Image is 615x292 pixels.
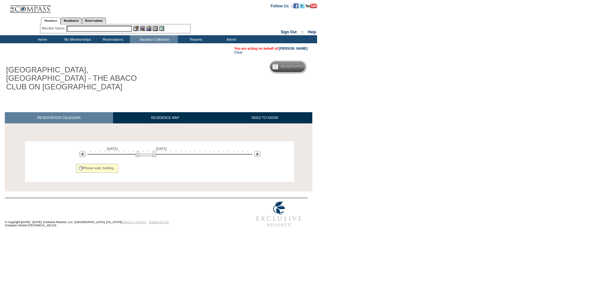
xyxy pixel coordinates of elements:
td: Vacation Collection [130,35,178,43]
img: View [140,26,145,31]
img: b_calculator.gif [159,26,164,31]
a: Reservations [82,17,106,24]
span: [DATE] [107,147,118,151]
td: © Copyright [DATE] - [DATE]. Exclusive Resorts, LLC. [GEOGRAPHIC_DATA], [US_STATE]. Compass Versi... [5,198,229,230]
span: :: [301,30,304,34]
a: Subscribe to our YouTube Channel [306,4,317,7]
img: Next [254,151,260,157]
span: You are acting on behalf of: [234,46,307,50]
h5: Reservation Calendar [281,65,330,69]
div: Member Name: [42,26,66,31]
td: Admin [213,35,248,43]
td: My Memberships [59,35,94,43]
img: Exclusive Resorts [250,198,307,230]
a: RESERVATION CALENDAR [5,112,113,123]
img: Subscribe to our YouTube Channel [306,4,317,8]
img: Impersonate [146,26,152,31]
img: Previous [79,151,86,157]
td: Follow Us :: [271,3,293,8]
div: Please wait, loading... [76,164,119,173]
img: spinner2.gif [78,166,83,171]
a: Sign Out [281,30,297,34]
img: b_edit.gif [133,26,139,31]
a: Clear [234,50,242,54]
td: Home [24,35,59,43]
img: Become our fan on Facebook [293,3,299,8]
a: [PERSON_NAME] [279,46,307,50]
td: Reservations [94,35,130,43]
a: PRIVACY POLICY [123,221,146,224]
a: Residences [61,17,82,24]
a: Help [308,30,316,34]
h1: [GEOGRAPHIC_DATA], [GEOGRAPHIC_DATA] - THE ABACO CLUB ON [GEOGRAPHIC_DATA] [5,64,148,92]
a: RESIDENCE MAP [113,112,217,123]
a: Become our fan on Facebook [293,4,299,7]
img: Follow us on Twitter [299,3,305,8]
a: Members [41,17,61,24]
td: Reports [178,35,213,43]
a: NEED TO KNOW [217,112,312,123]
a: TERMS OF USE [149,221,169,224]
span: [DATE] [156,147,167,151]
img: Reservations [152,26,158,31]
a: Follow us on Twitter [299,4,305,7]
